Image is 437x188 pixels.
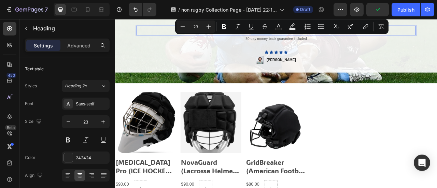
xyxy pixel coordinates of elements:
button: Publish [392,3,420,16]
span: / [178,6,180,13]
div: Publish [397,6,414,13]
h2: Rich Text Editor. Editing area: main [27,9,382,20]
p: 7 [45,5,48,14]
p: Settings [34,42,53,49]
div: 242424 [76,155,108,161]
div: Beta [5,125,16,130]
div: Color [25,155,36,161]
div: 450 [6,73,16,78]
div: Styles [25,83,37,89]
div: Sans-serif [76,101,108,107]
div: Editor contextual toolbar [175,19,389,34]
div: Align [25,171,44,180]
p: [PERSON_NAME] [193,49,230,55]
span: non rugby Collection Page - [DATE] 22:15:47 [181,6,277,13]
p: Heading [33,24,107,32]
span: Draft [300,6,310,13]
a: NovaGuard (Lacrosse Helmet Cap) [83,92,160,170]
div: Size [25,117,43,126]
a: GridBreaker (American Football Helmet Cap) [166,92,243,170]
p: Advanced [67,42,90,49]
button: Heading 2* [62,80,110,92]
div: Font [25,101,33,107]
div: Undo/Redo [129,3,156,16]
div: Open Intercom Messenger [414,155,430,171]
img: gempages_580459090887574441-0bc546e3-bb38-4ce0-9363-e81857de3df6.png [179,47,189,57]
div: Text style [25,66,44,72]
iframe: Design area [115,19,437,188]
button: 7 [3,3,51,16]
p: 30-day money-back guarantee included [28,22,382,28]
span: Heading 2* [65,83,87,89]
p: Rugby Collection [28,9,382,19]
